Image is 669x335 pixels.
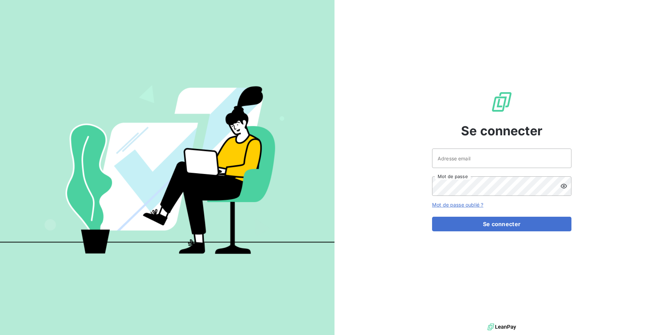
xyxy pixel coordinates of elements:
[432,217,571,231] button: Se connecter
[487,322,516,332] img: logo
[432,149,571,168] input: placeholder
[432,202,483,208] a: Mot de passe oublié ?
[491,91,513,113] img: Logo LeanPay
[461,121,543,140] span: Se connecter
